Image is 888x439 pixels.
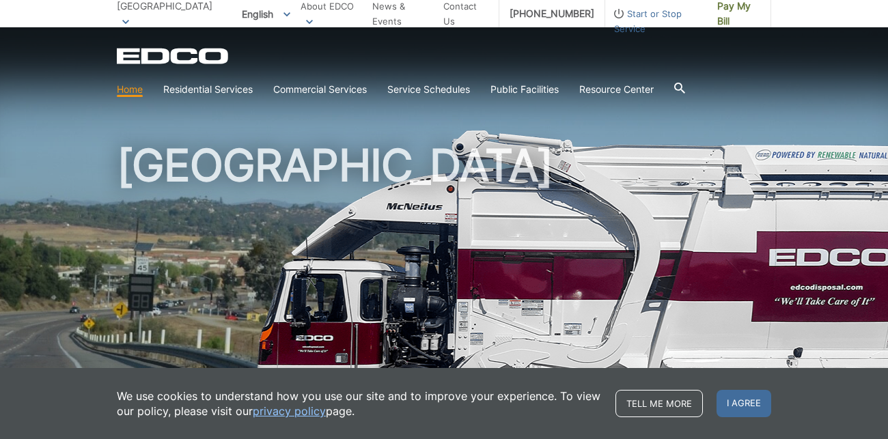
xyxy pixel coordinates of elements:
span: English [232,3,301,25]
a: Tell me more [615,390,703,417]
a: Resource Center [579,82,654,97]
a: Home [117,82,143,97]
span: I agree [717,390,771,417]
a: Service Schedules [387,82,470,97]
a: Residential Services [163,82,253,97]
a: Public Facilities [490,82,559,97]
a: Commercial Services [273,82,367,97]
a: EDCD logo. Return to the homepage. [117,48,230,64]
p: We use cookies to understand how you use our site and to improve your experience. To view our pol... [117,388,602,419]
a: privacy policy [253,403,326,419]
